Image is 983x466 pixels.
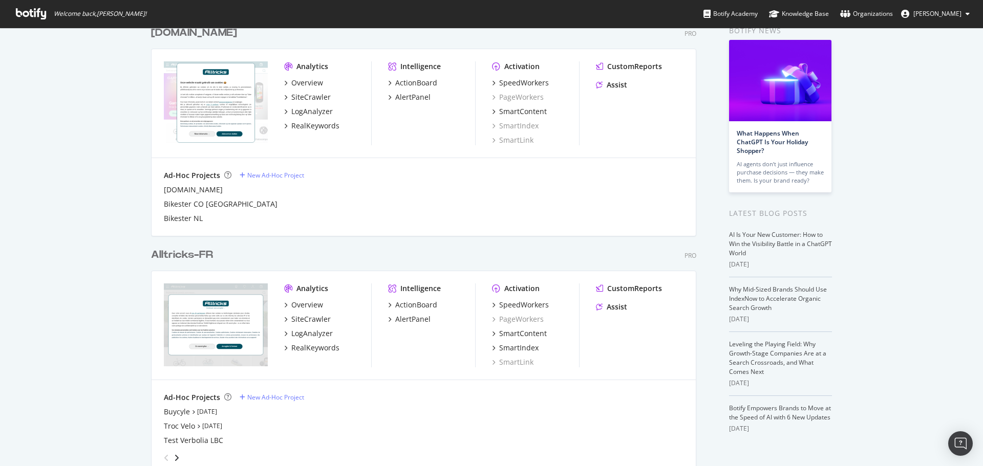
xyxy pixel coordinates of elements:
div: [DATE] [729,260,832,269]
a: New Ad-Hoc Project [240,393,304,402]
a: SmartLink [492,357,533,367]
a: PageWorkers [492,92,544,102]
div: CustomReports [607,283,662,294]
div: angle-right [173,453,180,463]
a: CustomReports [596,61,662,72]
div: SmartIndex [499,343,539,353]
a: [DATE] [202,421,222,430]
div: SmartContent [499,328,547,339]
a: LogAnalyzer [284,328,333,339]
div: Intelligence [400,283,441,294]
a: New Ad-Hoc Project [240,171,304,180]
a: Buycyle [164,407,190,417]
div: Overview [291,300,323,310]
a: Alltricks-FR [151,248,217,262]
a: Overview [284,78,323,88]
a: RealKeywords [284,121,339,131]
div: RealKeywords [291,343,339,353]
div: [DATE] [729,379,832,388]
div: Intelligence [400,61,441,72]
a: What Happens When ChatGPT Is Your Holiday Shopper? [737,129,808,155]
a: SmartContent [492,328,547,339]
div: Analytics [296,61,328,72]
button: [PERSON_NAME] [893,6,978,22]
a: Overview [284,300,323,310]
img: alltricks.nl [164,61,268,144]
div: Alltricks-FR [151,248,213,262]
div: Pro [685,251,696,260]
div: angle-left [160,450,173,466]
div: Ad-Hoc Projects [164,392,220,403]
div: Overview [291,78,323,88]
a: SmartIndex [492,343,539,353]
a: [DATE] [197,407,217,416]
div: Analytics [296,283,328,294]
a: AlertPanel [388,92,431,102]
img: What Happens When ChatGPT Is Your Holiday Shopper? [729,40,831,121]
a: Bikester CO [GEOGRAPHIC_DATA] [164,199,277,209]
a: Leveling the Playing Field: Why Growth-Stage Companies Are at a Search Crossroads, and What Comes... [729,340,826,376]
a: [DOMAIN_NAME] [151,26,241,40]
div: RealKeywords [291,121,339,131]
a: SpeedWorkers [492,78,549,88]
div: [DOMAIN_NAME] [151,26,237,40]
a: SpeedWorkers [492,300,549,310]
a: RealKeywords [284,343,339,353]
span: Welcome back, [PERSON_NAME] ! [54,10,146,18]
div: Assist [607,302,627,312]
div: New Ad-Hoc Project [247,171,304,180]
div: ActionBoard [395,300,437,310]
a: SmartIndex [492,121,539,131]
a: SmartContent [492,106,547,117]
div: LogAnalyzer [291,328,333,339]
div: LogAnalyzer [291,106,333,117]
span: Antonin Anger [913,9,961,18]
a: [DOMAIN_NAME] [164,185,223,195]
div: CustomReports [607,61,662,72]
a: Assist [596,302,627,312]
a: Why Mid-Sized Brands Should Use IndexNow to Accelerate Organic Search Growth [729,285,827,312]
a: ActionBoard [388,78,437,88]
div: Botify Academy [703,9,758,19]
div: AlertPanel [395,314,431,324]
div: Open Intercom Messenger [948,431,973,456]
img: alltricks.fr [164,283,268,366]
div: New Ad-Hoc Project [247,393,304,402]
div: Ad-Hoc Projects [164,170,220,181]
div: SmartContent [499,106,547,117]
div: Bikester NL [164,213,203,224]
a: SmartLink [492,135,533,145]
div: Knowledge Base [769,9,829,19]
a: Botify Empowers Brands to Move at the Speed of AI with 6 New Updates [729,404,831,421]
div: SiteCrawler [291,92,331,102]
a: LogAnalyzer [284,106,333,117]
a: Test Verbolia LBC [164,435,223,446]
div: Activation [504,61,540,72]
div: [DATE] [729,315,832,324]
div: Botify news [729,25,832,36]
div: AlertPanel [395,92,431,102]
div: [DATE] [729,424,832,433]
a: CustomReports [596,283,662,294]
a: Troc Velo [164,421,195,431]
a: PageWorkers [492,314,544,324]
a: Assist [596,80,627,90]
div: SiteCrawler [291,314,331,324]
div: ActionBoard [395,78,437,88]
a: AlertPanel [388,314,431,324]
div: SpeedWorkers [499,78,549,88]
div: Assist [607,80,627,90]
div: Activation [504,283,540,294]
a: AI Is Your New Customer: How to Win the Visibility Battle in a ChatGPT World [729,230,832,257]
div: AI agents don’t just influence purchase decisions — they make them. Is your brand ready? [737,160,824,185]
